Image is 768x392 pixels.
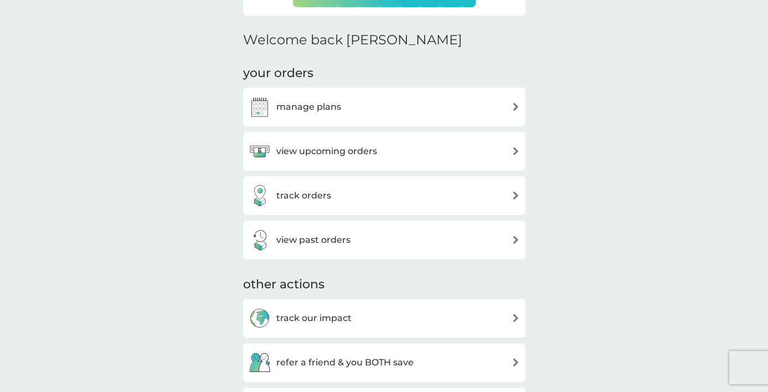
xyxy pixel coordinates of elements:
[276,144,377,159] h3: view upcoming orders
[276,311,352,325] h3: track our impact
[512,236,520,244] img: arrow right
[276,100,341,114] h3: manage plans
[276,355,414,370] h3: refer a friend & you BOTH save
[512,191,520,200] img: arrow right
[243,276,324,293] h3: other actions
[512,103,520,111] img: arrow right
[243,65,313,82] h3: your orders
[243,32,462,48] h2: Welcome back [PERSON_NAME]
[276,189,331,203] h3: track orders
[512,358,520,366] img: arrow right
[276,233,351,247] h3: view past orders
[512,314,520,322] img: arrow right
[512,147,520,155] img: arrow right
